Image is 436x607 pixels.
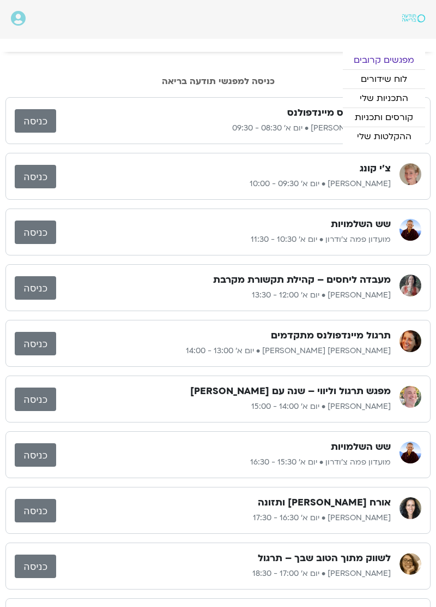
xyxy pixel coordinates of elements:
p: [PERSON_NAME] • יום א׳ 14:00 - 15:00 [56,400,391,413]
p: [PERSON_NAME] • יום א׳ 12:00 - 13:30 [56,289,391,302]
a: קורסים ותכניות [343,108,425,127]
a: כניסה [15,221,56,244]
h2: כניסה למפגשי תודעה בריאה [5,76,431,86]
h3: אורח [PERSON_NAME] ותזונה [258,496,391,509]
a: כניסה [15,499,56,522]
p: [PERSON_NAME] [PERSON_NAME] • יום א׳ 13:00 - 14:00 [56,344,391,358]
a: כניסה [15,109,56,133]
h3: מעבדה ליחסים – קהילת תקשורת מקרבת [213,273,391,287]
img: חני שלם [399,163,421,185]
img: הילה אפללו [399,497,421,519]
h3: צ'י קונג [360,162,391,175]
a: כניסה [15,165,56,188]
p: מועדון פמה צ'ודרון • יום א׳ 15:30 - 16:30 [56,456,391,469]
p: [PERSON_NAME] • יום א׳ 09:30 - 10:00 [56,177,391,191]
p: [PERSON_NAME] • יום א׳ 16:30 - 17:30 [56,511,391,525]
p: מועדון פמה צ'ודרון • יום א׳ 10:30 - 11:30 [56,233,391,246]
p: [PERSON_NAME] • יום א׳ 17:00 - 18:30 [56,567,391,580]
h3: מפגש תרגול וליווי – שנה עם [PERSON_NAME] [190,385,391,398]
img: רון אלון [399,386,421,408]
img: לילך בן דרור [399,275,421,296]
a: ההקלטות שלי [343,127,425,146]
a: כניסה [15,443,56,467]
h3: תרגול לקורס מיינדפולנס [287,106,391,120]
a: מפגשים קרובים [343,51,425,69]
img: גיל מרטנס [399,553,421,575]
a: התכניות שלי [343,89,425,108]
h3: שש השלמויות [331,218,391,231]
a: כניסה [15,332,56,355]
h3: שש השלמויות [331,441,391,454]
img: מועדון פמה צ'ודרון [399,442,421,463]
img: סיגל בירן אבוחצירה [399,330,421,352]
a: לוח שידורים [343,70,425,88]
p: אלה [PERSON_NAME] • יום א׳ 08:30 - 09:30 [56,122,391,135]
a: כניסה [15,555,56,578]
img: מועדון פמה צ'ודרון [399,219,421,241]
h3: תרגול מיינדפולנס מתקדמים [271,329,391,342]
a: כניסה [15,388,56,411]
h3: לשווק מתוך הטוב שבך – תרגול [258,552,391,565]
a: כניסה [15,276,56,300]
